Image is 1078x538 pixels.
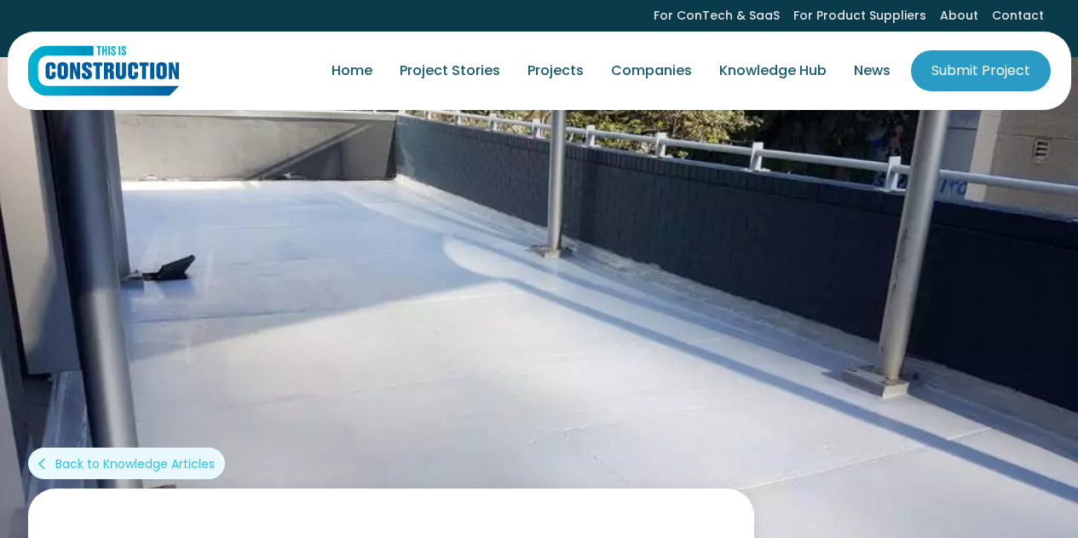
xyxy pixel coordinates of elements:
[931,61,1030,81] div: Submit Project
[38,455,52,472] div: arrow_back_ios
[55,455,215,472] div: Back to Knowledge Articles
[911,50,1051,91] a: Submit Project
[514,47,597,95] a: Projects
[840,47,904,95] a: News
[28,45,179,96] img: This Is Construction Logo
[318,47,386,95] a: Home
[28,448,225,479] a: arrow_back_iosBack to Knowledge Articles
[706,47,840,95] a: Knowledge Hub
[597,47,706,95] a: Companies
[386,47,514,95] a: Project Stories
[28,45,179,96] a: home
